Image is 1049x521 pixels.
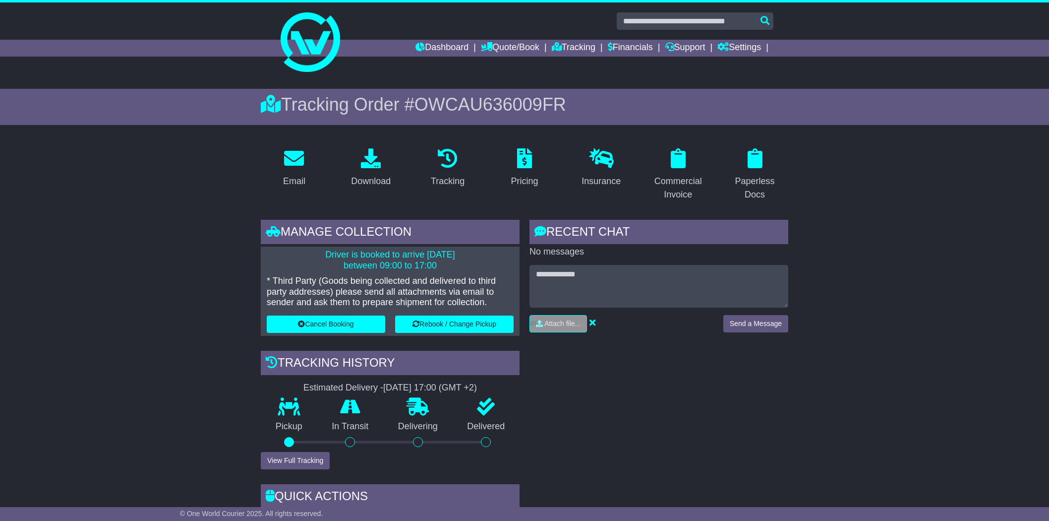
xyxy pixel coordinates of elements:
[345,145,397,192] a: Download
[261,452,330,469] button: View Full Tracking
[721,145,788,205] a: Paperless Docs
[261,220,520,247] div: Manage collection
[261,484,520,511] div: Quick Actions
[351,175,391,188] div: Download
[261,94,788,115] div: Tracking Order #
[651,175,705,201] div: Commercial Invoice
[267,316,385,333] button: Cancel Booking
[529,247,788,258] p: No messages
[267,250,514,271] p: Driver is booked to arrive [DATE] between 09:00 to 17:00
[267,276,514,308] p: * Third Party (Goods being collected and delivered to third party addresses) please send all atta...
[665,40,705,57] a: Support
[511,175,538,188] div: Pricing
[414,94,566,115] span: OWCAU636009FR
[582,175,621,188] div: Insurance
[644,145,711,205] a: Commercial Invoice
[415,40,468,57] a: Dashboard
[180,510,323,518] span: © One World Courier 2025. All rights reserved.
[283,175,305,188] div: Email
[395,316,514,333] button: Rebook / Change Pickup
[261,351,520,378] div: Tracking history
[504,145,544,192] a: Pricing
[317,421,384,432] p: In Transit
[383,383,477,393] div: [DATE] 17:00 (GMT +2)
[277,145,312,192] a: Email
[608,40,653,57] a: Financials
[529,220,788,247] div: RECENT CHAT
[431,175,465,188] div: Tracking
[424,145,471,192] a: Tracking
[261,383,520,393] div: Estimated Delivery -
[481,40,539,57] a: Quote/Book
[261,421,317,432] p: Pickup
[723,315,788,332] button: Send a Message
[717,40,761,57] a: Settings
[383,421,453,432] p: Delivering
[552,40,595,57] a: Tracking
[728,175,782,201] div: Paperless Docs
[575,145,627,192] a: Insurance
[453,421,520,432] p: Delivered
